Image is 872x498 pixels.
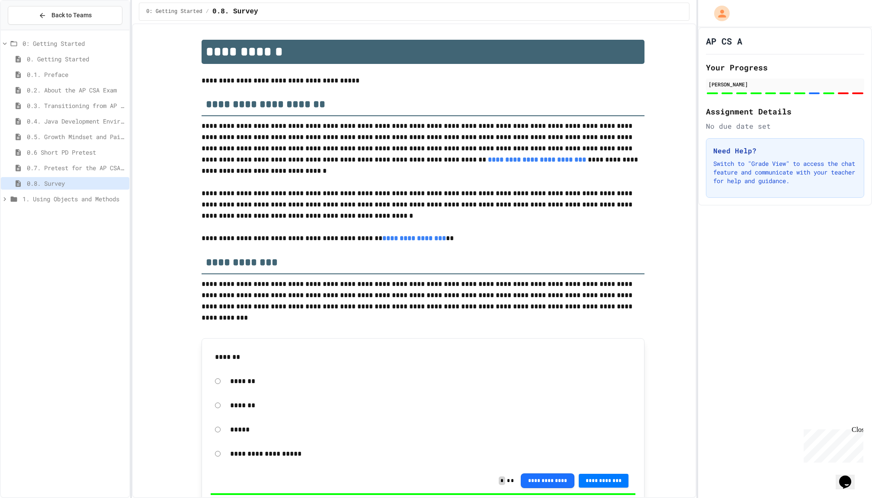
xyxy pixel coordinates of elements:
[27,86,126,95] span: 0.2. About the AP CSA Exam
[708,80,862,88] div: [PERSON_NAME]
[3,3,60,55] div: Chat with us now!Close
[206,8,209,15] span: /
[51,11,92,20] span: Back to Teams
[706,35,742,47] h1: AP CS A
[713,159,857,185] p: Switch to "Grade View" to access the chat feature and communicate with your teacher for help and ...
[27,101,126,110] span: 0.3. Transitioning from AP CSP to AP CSA
[27,163,126,172] span: 0.7. Pretest for the AP CSA Exam
[713,146,857,156] h3: Need Help?
[706,61,864,73] h2: Your Progress
[836,463,863,489] iframe: chat widget
[146,8,202,15] span: 0: Getting Started
[706,105,864,117] h2: Assignment Details
[8,6,122,25] button: Back to Teams
[22,194,126,203] span: 1. Using Objects and Methods
[27,132,126,141] span: 0.5. Growth Mindset and Pair Programming
[706,121,864,131] div: No due date set
[705,3,732,23] div: My Account
[27,179,126,188] span: 0.8. Survey
[212,6,258,17] span: 0.8. Survey
[27,148,126,157] span: 0.6 Short PD Pretest
[27,54,126,63] span: 0. Getting Started
[22,39,126,48] span: 0: Getting Started
[27,70,126,79] span: 0.1. Preface
[800,426,863,463] iframe: chat widget
[27,117,126,126] span: 0.4. Java Development Environments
